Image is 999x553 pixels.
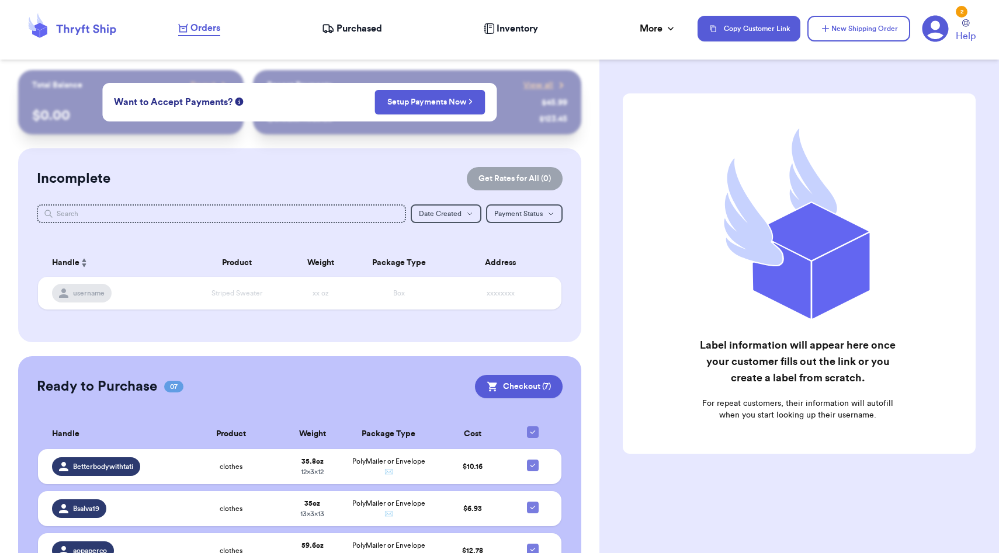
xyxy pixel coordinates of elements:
[523,79,553,91] span: View all
[79,256,89,270] button: Sort ascending
[37,204,406,223] input: Search
[539,113,567,125] div: $ 123.45
[220,462,242,471] span: clothes
[190,21,220,35] span: Orders
[73,462,133,471] span: Betterbodywithtati
[956,6,967,18] div: 2
[180,419,282,449] th: Product
[313,290,329,297] span: xx oz
[37,169,110,188] h2: Incomplete
[220,504,242,513] span: clothes
[301,458,324,465] strong: 35.8 oz
[699,398,898,421] p: For repeat customers, their information will autofill when you start looking up their username.
[463,505,482,512] span: $ 6.93
[300,510,324,517] span: 13 x 3 x 13
[523,79,567,91] a: View all
[73,504,99,513] span: Bsalva19
[475,375,563,398] button: Checkout (7)
[393,290,405,297] span: Box
[32,79,82,91] p: Total Balance
[267,79,332,91] p: Recent Payments
[807,16,910,41] button: New Shipping Order
[446,249,561,277] th: Address
[304,500,320,507] strong: 35 oz
[337,22,382,36] span: Purchased
[956,29,976,43] span: Help
[52,257,79,269] span: Handle
[494,210,543,217] span: Payment Status
[301,468,324,475] span: 12 x 3 x 12
[487,290,515,297] span: xxxxxxxx
[185,249,289,277] th: Product
[352,249,446,277] th: Package Type
[922,15,949,42] a: 2
[698,16,800,41] button: Copy Customer Link
[52,428,79,440] span: Handle
[699,337,898,386] h2: Label information will appear here once your customer fills out the link or you create a label fr...
[190,79,230,91] a: Payout
[114,95,233,109] span: Want to Accept Payments?
[463,463,483,470] span: $ 10.16
[467,167,563,190] button: Get Rates for All (0)
[322,22,382,36] a: Purchased
[486,204,563,223] button: Payment Status
[375,90,485,114] button: Setup Payments Now
[352,500,425,517] span: PolyMailer or Envelope ✉️
[352,458,425,475] span: PolyMailer or Envelope ✉️
[411,204,481,223] button: Date Created
[343,419,435,449] th: Package Type
[282,419,343,449] th: Weight
[37,377,157,396] h2: Ready to Purchase
[640,22,677,36] div: More
[164,381,183,392] span: 07
[419,210,462,217] span: Date Created
[956,19,976,43] a: Help
[289,249,352,277] th: Weight
[32,106,230,125] p: $ 0.00
[73,288,105,298] span: username
[387,96,473,108] a: Setup Payments Now
[497,22,538,36] span: Inventory
[178,21,220,36] a: Orders
[301,542,324,549] strong: 59.6 oz
[211,290,262,297] span: Striped Sweater
[484,22,538,36] a: Inventory
[542,97,567,109] div: $ 45.99
[435,419,511,449] th: Cost
[190,79,216,91] span: Payout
